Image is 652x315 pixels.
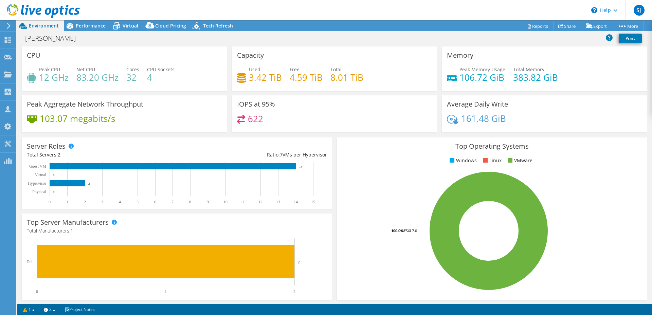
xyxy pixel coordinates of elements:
h3: Top Operating Systems [342,143,642,150]
text: 0 [49,200,51,204]
text: Dell [26,259,34,264]
h4: 32 [126,74,139,81]
h3: Average Daily Write [447,100,508,108]
text: 9 [207,200,209,204]
h4: Total Manufacturers: [27,227,327,235]
li: VMware [506,157,532,164]
a: More [612,21,644,31]
span: Cores [126,66,139,73]
text: 2 [293,289,295,294]
text: 4 [119,200,121,204]
a: Export [581,21,612,31]
text: 12 [258,200,262,204]
text: 0 [53,173,55,177]
li: Linux [481,157,502,164]
span: Cloud Pricing [155,22,186,29]
h4: 83.20 GHz [76,74,119,81]
span: SJ [634,5,645,16]
h4: 4 [147,74,175,81]
div: Ratio: VMs per Hypervisor [177,151,327,159]
text: 1 [165,289,167,294]
text: 6 [154,200,156,204]
span: 1 [70,227,73,234]
text: 3 [101,200,103,204]
text: 14 [299,165,303,168]
text: 2 [88,182,90,185]
li: Windows [448,157,477,164]
span: 2 [58,151,60,158]
h4: 4.59 TiB [290,74,323,81]
span: CPU Sockets [147,66,175,73]
a: Project Notes [60,305,99,314]
span: Used [249,66,260,73]
text: Guest VM [29,164,46,169]
span: Tech Refresh [203,22,233,29]
text: 1 [66,200,68,204]
span: Total Memory [513,66,544,73]
svg: \n [591,7,597,13]
h4: 103.07 megabits/s [40,115,115,122]
h3: CPU [27,52,40,59]
h1: [PERSON_NAME] [22,35,86,42]
text: 7 [171,200,174,204]
h3: Memory [447,52,473,59]
a: 2 [39,305,60,314]
h4: 12 GHz [39,74,69,81]
span: Free [290,66,300,73]
h3: Capacity [237,52,264,59]
h3: Server Roles [27,143,66,150]
h4: 622 [248,115,263,123]
tspan: ESXi 7.0 [404,228,417,233]
text: 0 [53,190,55,194]
a: Reports [521,21,554,31]
h3: Top Server Manufacturers [27,219,109,226]
span: Total [330,66,342,73]
text: 11 [241,200,245,204]
span: Net CPU [76,66,95,73]
h4: 3.42 TiB [249,74,282,81]
text: Hypervisor [28,181,46,186]
span: Virtual [123,22,138,29]
text: 10 [223,200,228,204]
a: 1 [18,305,39,314]
h4: 383.82 GiB [513,74,558,81]
h3: Peak Aggregate Network Throughput [27,100,143,108]
text: 13 [276,200,280,204]
span: Performance [76,22,106,29]
a: Share [553,21,581,31]
text: 14 [294,200,298,204]
text: Physical [32,189,46,194]
h4: 106.72 GiB [459,74,505,81]
div: Total Servers: [27,151,177,159]
tspan: 100.0% [391,228,404,233]
span: 7 [280,151,283,158]
text: 0 [36,289,38,294]
h4: 161.48 GiB [461,115,506,122]
text: 2 [298,260,300,264]
text: 2 [84,200,86,204]
text: Virtual [35,172,47,177]
span: Peak Memory Usage [459,66,505,73]
span: Environment [29,22,59,29]
h4: 8.01 TiB [330,74,363,81]
a: Print [619,34,642,43]
span: Peak CPU [39,66,60,73]
h3: IOPS at 95% [237,100,275,108]
text: 5 [137,200,139,204]
text: 15 [311,200,315,204]
text: 8 [189,200,191,204]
